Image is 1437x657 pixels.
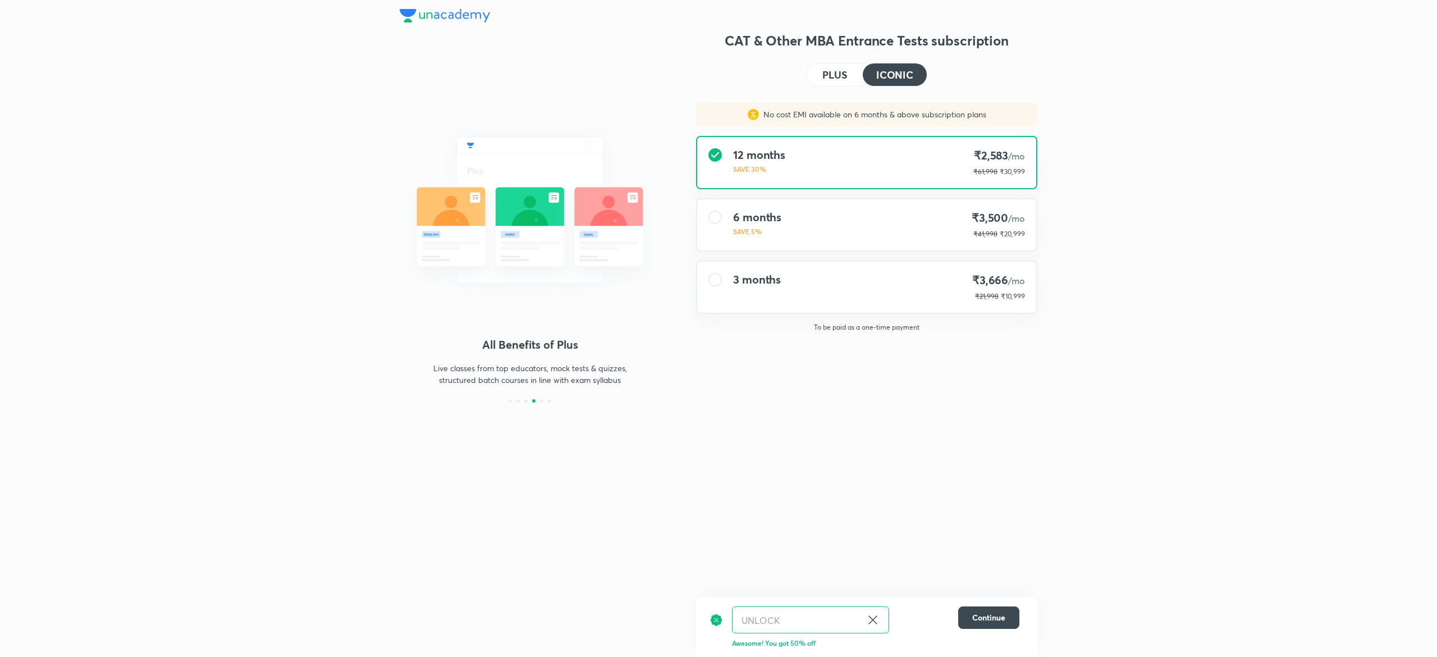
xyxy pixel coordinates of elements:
[748,109,759,120] img: sales discount
[1008,150,1025,162] span: /mo
[973,167,997,177] p: ₹61,998
[733,607,862,633] input: Have a referral code?
[1001,292,1025,300] span: ₹10,999
[1000,167,1025,176] span: ₹30,999
[732,638,1019,648] p: Awesome! You got 50% off
[1000,230,1025,238] span: ₹20,999
[822,70,847,80] h4: PLUS
[876,70,913,80] h4: ICONIC
[972,273,1025,288] h4: ₹3,666
[733,211,781,224] h4: 6 months
[863,63,927,86] button: ICONIC
[972,211,1025,226] h4: ₹3,500
[710,606,723,633] img: discount
[696,31,1037,49] h3: CAT & Other MBA Entrance Tests subscription
[733,273,781,286] h4: 3 months
[807,63,863,86] button: PLUS
[687,323,1046,332] p: To be paid as a one-time payment
[400,112,660,308] img: daily_live_classes_be8fa5af21.svg
[733,148,785,162] h4: 12 months
[733,226,781,236] p: SAVE 5%
[432,362,628,386] p: Live classes from top educators, mock tests & quizzes, structured batch courses in line with exam...
[958,606,1019,629] button: Continue
[973,229,997,239] p: ₹41,998
[972,612,1005,623] span: Continue
[759,109,986,120] p: No cost EMI available on 6 months & above subscription plans
[733,164,785,174] p: SAVE 30%
[1008,212,1025,224] span: /mo
[973,148,1025,163] h4: ₹2,583
[400,9,490,22] img: Company Logo
[975,291,999,302] p: ₹21,998
[400,336,660,353] h4: All Benefits of Plus
[1008,275,1025,286] span: /mo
